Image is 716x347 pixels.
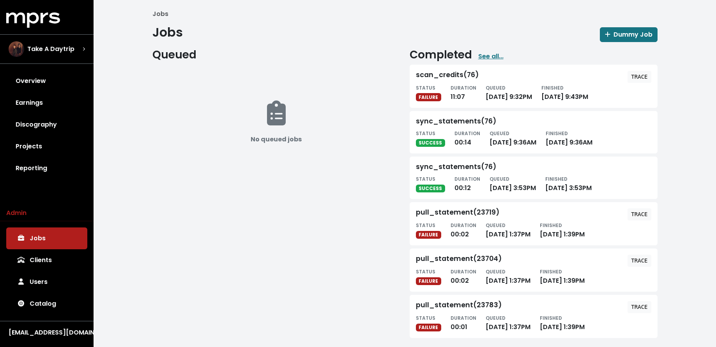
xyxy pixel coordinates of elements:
[600,27,658,42] button: Dummy Job
[416,85,435,91] small: STATUS
[6,293,87,315] a: Catalog
[6,15,60,24] a: mprs logo
[486,268,506,275] small: QUEUED
[6,157,87,179] a: Reporting
[486,222,506,229] small: QUEUED
[416,231,442,239] span: FAILURE
[451,83,476,102] div: 11:07
[541,85,564,91] small: FINISHED
[6,249,87,271] a: Clients
[9,328,85,337] div: [EMAIL_ADDRESS][DOMAIN_NAME]
[490,174,536,193] div: [DATE] 3:53PM
[486,315,506,321] small: QUEUED
[410,48,472,62] h2: Completed
[416,130,435,137] small: STATUS
[152,48,400,62] h2: Queued
[540,315,562,321] small: FINISHED
[540,222,562,229] small: FINISHED
[454,174,480,193] div: 00:12
[454,130,480,137] small: DURATION
[251,135,302,144] b: No queued jobs
[451,268,476,275] small: DURATION
[6,328,87,338] button: [EMAIL_ADDRESS][DOMAIN_NAME]
[451,85,476,91] small: DURATION
[628,208,651,220] button: TRACE
[486,267,530,285] div: [DATE] 1:37PM
[486,313,530,332] div: [DATE] 1:37PM
[6,114,87,136] a: Discography
[416,255,502,264] div: pull_statement(23704)
[6,92,87,114] a: Earnings
[540,267,585,285] div: [DATE] 1:39PM
[628,71,651,83] button: TRACE
[6,271,87,293] a: Users
[486,220,530,239] div: [DATE] 1:37PM
[416,222,435,229] small: STATUS
[545,176,567,182] small: FINISHED
[152,25,183,40] h1: Jobs
[416,71,479,80] div: scan_credits(76)
[486,85,506,91] small: QUEUED
[451,315,476,321] small: DURATION
[451,267,476,285] div: 00:02
[451,220,476,239] div: 00:02
[631,74,647,80] tt: TRACE
[454,176,480,182] small: DURATION
[546,129,592,147] div: [DATE] 9:36AM
[6,70,87,92] a: Overview
[152,9,658,19] nav: breadcrumb
[628,301,651,313] button: TRACE
[416,93,442,101] span: FAILURE
[478,52,504,61] a: See all...
[631,257,647,264] tt: TRACE
[416,117,496,125] div: sync_statements(76)
[416,315,435,321] small: STATUS
[152,9,168,19] li: Jobs
[416,185,446,192] span: SUCCESS
[486,83,532,102] div: [DATE] 9:32PM
[416,139,446,147] span: SUCCESS
[546,130,568,137] small: FINISHED
[416,277,442,285] span: FAILURE
[628,255,651,267] button: TRACE
[416,208,499,217] div: pull_statement(23719)
[451,313,476,332] div: 00:01
[6,136,87,157] a: Projects
[451,222,476,229] small: DURATION
[416,176,435,182] small: STATUS
[416,301,502,310] div: pull_statement(23783)
[540,268,562,275] small: FINISHED
[490,129,536,147] div: [DATE] 9:36AM
[9,41,24,57] img: The selected account / producer
[490,176,509,182] small: QUEUED
[27,44,74,54] span: Take A Daytrip
[416,268,435,275] small: STATUS
[545,174,592,193] div: [DATE] 3:53PM
[540,220,585,239] div: [DATE] 1:39PM
[631,211,647,217] tt: TRACE
[631,304,647,310] tt: TRACE
[416,324,442,331] span: FAILURE
[454,129,480,147] div: 00:14
[605,30,652,39] span: Dummy Job
[490,130,509,137] small: QUEUED
[540,313,585,332] div: [DATE] 1:39PM
[416,163,496,171] div: sync_statements(76)
[541,83,588,102] div: [DATE] 9:43PM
